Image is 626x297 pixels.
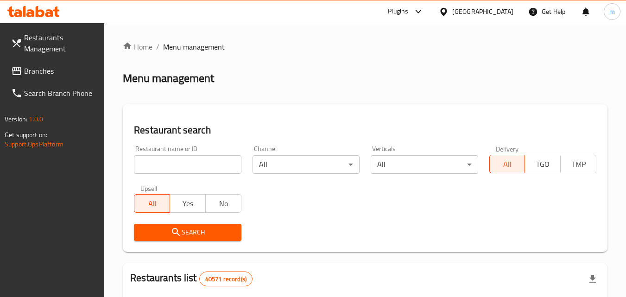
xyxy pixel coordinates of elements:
div: Total records count [199,272,253,286]
label: Delivery [496,145,519,152]
a: Home [123,41,152,52]
h2: Restaurants list [130,271,253,286]
h2: Menu management [123,71,214,86]
span: Branches [24,65,97,76]
span: TGO [529,158,557,171]
span: Search [141,227,234,238]
button: Search [134,224,241,241]
nav: breadcrumb [123,41,607,52]
span: Version: [5,113,27,125]
a: Branches [4,60,105,82]
button: All [489,155,525,173]
h2: Restaurant search [134,123,596,137]
span: 40571 record(s) [200,275,252,284]
div: [GEOGRAPHIC_DATA] [452,6,513,17]
span: Yes [174,197,202,210]
div: All [371,155,478,174]
span: All [138,197,166,210]
button: All [134,194,170,213]
span: 1.0.0 [29,113,43,125]
span: Menu management [163,41,225,52]
button: TMP [560,155,596,173]
a: Support.OpsPlatform [5,138,63,150]
button: TGO [525,155,561,173]
span: No [209,197,238,210]
li: / [156,41,159,52]
div: Export file [582,268,604,290]
span: Restaurants Management [24,32,97,54]
a: Restaurants Management [4,26,105,60]
input: Search for restaurant name or ID.. [134,155,241,174]
button: No [205,194,241,213]
span: Get support on: [5,129,47,141]
span: m [609,6,615,17]
span: TMP [564,158,593,171]
div: Plugins [388,6,408,17]
a: Search Branch Phone [4,82,105,104]
span: All [493,158,522,171]
label: Upsell [140,185,158,191]
div: All [253,155,360,174]
button: Yes [170,194,206,213]
span: Search Branch Phone [24,88,97,99]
